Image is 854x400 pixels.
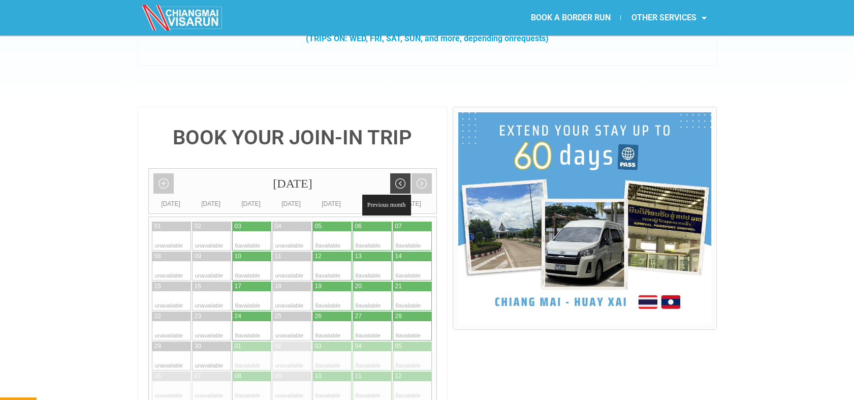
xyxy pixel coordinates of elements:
div: 30 [195,342,201,351]
div: 16 [195,282,201,291]
div: [DATE] [392,199,432,209]
a: OTHER SERVICES [621,6,716,29]
div: 13 [355,252,362,261]
div: 17 [235,282,241,291]
div: 25 [275,312,281,321]
div: 04 [355,342,362,351]
div: 18 [275,282,281,291]
div: [DATE] [271,199,311,209]
div: 01 [235,342,241,351]
div: 10 [235,252,241,261]
strong: (TRIPS ON: WED, FRI, SAT, SUN, and more, depending on [306,34,549,43]
div: 12 [395,372,402,381]
div: 05 [395,342,402,351]
div: 10 [315,372,322,381]
div: 02 [195,222,201,231]
div: 06 [355,222,362,231]
nav: Menu [427,6,716,29]
div: 22 [154,312,161,321]
div: [DATE] [231,199,271,209]
a: BOOK A BORDER RUN [520,6,620,29]
div: 09 [195,252,201,261]
span: Previous month [362,195,411,215]
div: 24 [235,312,241,321]
div: 07 [395,222,402,231]
div: [DATE] [311,199,352,209]
div: 21 [395,282,402,291]
div: [DATE] [352,199,392,209]
div: 03 [315,342,322,351]
div: 19 [315,282,322,291]
span: requests) [514,34,549,43]
div: 02 [275,342,281,351]
div: 09 [275,372,281,381]
div: 06 [154,372,161,381]
div: 04 [275,222,281,231]
div: 29 [154,342,161,351]
div: 14 [395,252,402,261]
div: 23 [195,312,201,321]
div: 11 [355,372,362,381]
a: Previous month [390,173,410,194]
div: 03 [235,222,241,231]
div: 08 [154,252,161,261]
div: 05 [315,222,322,231]
div: 26 [315,312,322,321]
div: 15 [154,282,161,291]
div: 28 [395,312,402,321]
div: [DATE] [149,169,437,199]
div: [DATE] [151,199,191,209]
div: 20 [355,282,362,291]
div: 01 [154,222,161,231]
div: [DATE] [191,199,231,209]
div: 11 [275,252,281,261]
h4: BOOK YOUR JOIN-IN TRIP [148,128,437,148]
div: 07 [195,372,201,381]
div: 12 [315,252,322,261]
div: 08 [235,372,241,381]
div: 27 [355,312,362,321]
